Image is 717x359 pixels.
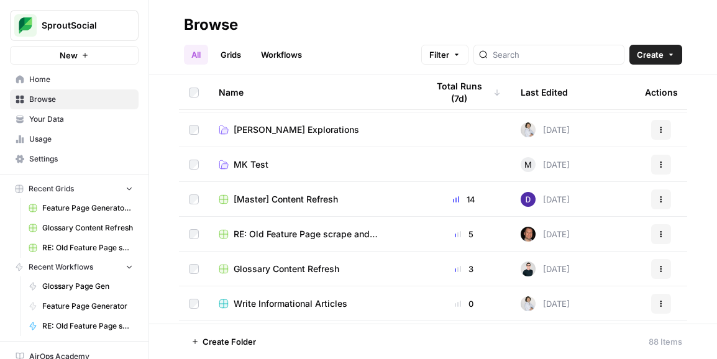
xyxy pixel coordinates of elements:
span: M [524,158,532,171]
span: Usage [29,134,133,145]
a: [Master] Content Refresh [219,193,408,206]
div: [DATE] [521,261,570,276]
span: RE: Old Feature Page scrape and markdown [42,320,133,332]
div: Name [219,75,408,109]
span: Home [29,74,133,85]
span: Feature Page Generator [42,301,133,312]
a: RE: Old Feature Page scrape and markdown Grid [219,228,408,240]
a: Grids [213,45,249,65]
div: [DATE] [521,192,570,207]
span: RE: Old Feature Page scrape and markdown Grid [42,242,133,253]
span: Glossary Page Gen [42,281,133,292]
span: Glossary Content Refresh [234,263,339,275]
span: [Master] Content Refresh [234,193,338,206]
img: ctchxvc0hm7oc3xxhxyge73qjuym [521,192,536,207]
a: Usage [10,129,139,149]
span: Create Folder [203,335,256,348]
span: Feature Page Generator Grid [42,202,133,214]
img: jknv0oczz1bkybh4cpsjhogg89cj [521,122,536,137]
div: 3 [427,263,501,275]
div: 88 Items [649,335,682,348]
span: Your Data [29,114,133,125]
span: Create [637,48,664,61]
div: Total Runs (7d) [427,75,501,109]
div: 5 [427,228,501,240]
a: [PERSON_NAME] Explorations [219,124,408,136]
a: RE: Old Feature Page scrape and markdown Grid [23,238,139,258]
div: 0 [427,298,501,310]
a: Feature Page Generator [23,296,139,316]
button: Create Folder [184,332,263,352]
button: Filter [421,45,468,65]
a: Settings [10,149,139,169]
a: All [184,45,208,65]
div: [DATE] [521,157,570,172]
span: Recent Grids [29,183,74,194]
span: Filter [429,48,449,61]
span: RE: Old Feature Page scrape and markdown Grid [234,228,408,240]
div: [DATE] [521,296,570,311]
div: Browse [184,15,238,35]
div: Actions [645,75,678,109]
img: n9xndi5lwoeq5etgtp70d9fpgdjr [521,261,536,276]
button: New [10,46,139,65]
span: SproutSocial [42,19,117,32]
a: Browse [10,89,139,109]
span: Browse [29,94,133,105]
a: Write Informational Articles [219,298,408,310]
span: Settings [29,153,133,165]
span: [PERSON_NAME] Explorations [234,124,359,136]
span: MK Test [234,158,268,171]
button: Create [629,45,682,65]
a: RE: Old Feature Page scrape and markdown [23,316,139,336]
a: Glossary Content Refresh [219,263,408,275]
a: MK Test [219,158,408,171]
button: Recent Workflows [10,258,139,276]
span: Recent Workflows [29,261,93,273]
a: Home [10,70,139,89]
button: Workspace: SproutSocial [10,10,139,41]
img: nq2kc3u3u5yccw6vvrfdeusiiz4x [521,227,536,242]
div: 14 [427,193,501,206]
div: [DATE] [521,227,570,242]
div: Last Edited [521,75,568,109]
button: Recent Grids [10,179,139,198]
div: [DATE] [521,122,570,137]
a: Workflows [253,45,309,65]
img: SproutSocial Logo [14,14,37,37]
img: jknv0oczz1bkybh4cpsjhogg89cj [521,296,536,311]
a: Glossary Content Refresh [23,218,139,238]
a: Feature Page Generator Grid [23,198,139,218]
input: Search [493,48,619,61]
a: Glossary Page Gen [23,276,139,296]
span: Write Informational Articles [234,298,347,310]
span: Glossary Content Refresh [42,222,133,234]
a: Your Data [10,109,139,129]
span: New [60,49,78,61]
